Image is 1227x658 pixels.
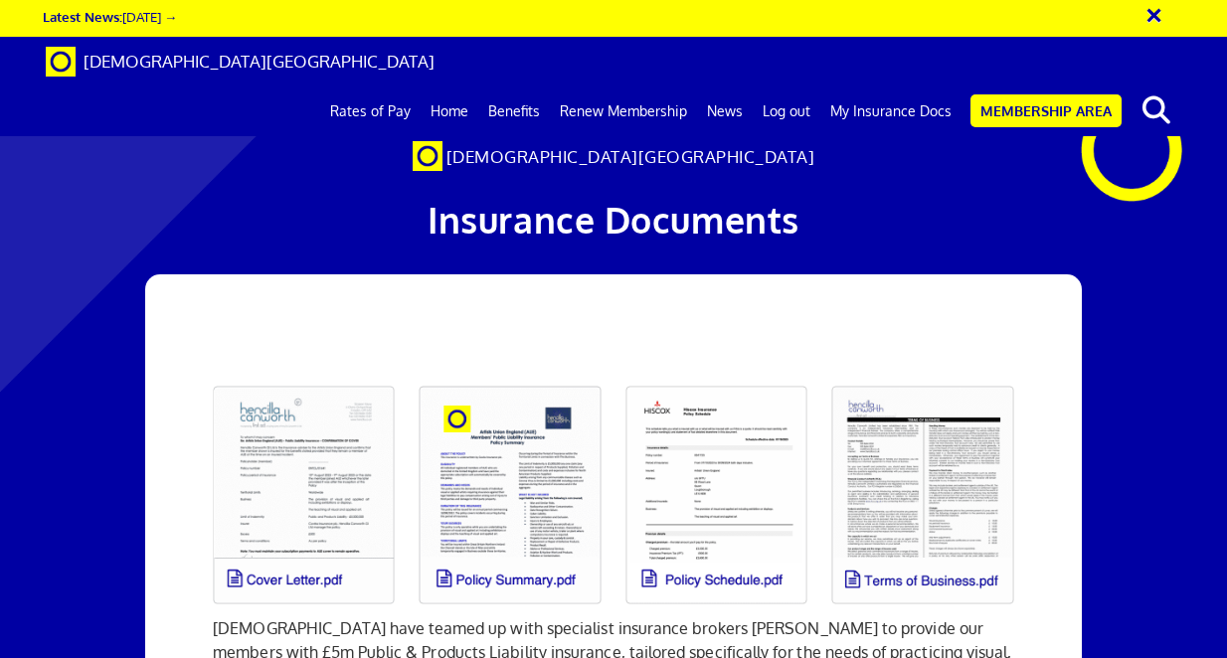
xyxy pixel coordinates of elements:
a: Log out [753,86,820,136]
span: [DEMOGRAPHIC_DATA][GEOGRAPHIC_DATA] [446,146,815,167]
a: Membership Area [970,94,1122,127]
a: My Insurance Docs [820,86,962,136]
a: Latest News:[DATE] → [43,8,177,25]
span: Insurance Documents [428,197,799,242]
a: Home [421,86,478,136]
a: News [697,86,753,136]
button: search [1126,89,1186,131]
strong: Latest News: [43,8,122,25]
a: Brand [DEMOGRAPHIC_DATA][GEOGRAPHIC_DATA] [31,37,449,86]
span: [DEMOGRAPHIC_DATA][GEOGRAPHIC_DATA] [84,51,435,72]
a: Renew Membership [550,86,697,136]
a: Rates of Pay [320,86,421,136]
a: Benefits [478,86,550,136]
